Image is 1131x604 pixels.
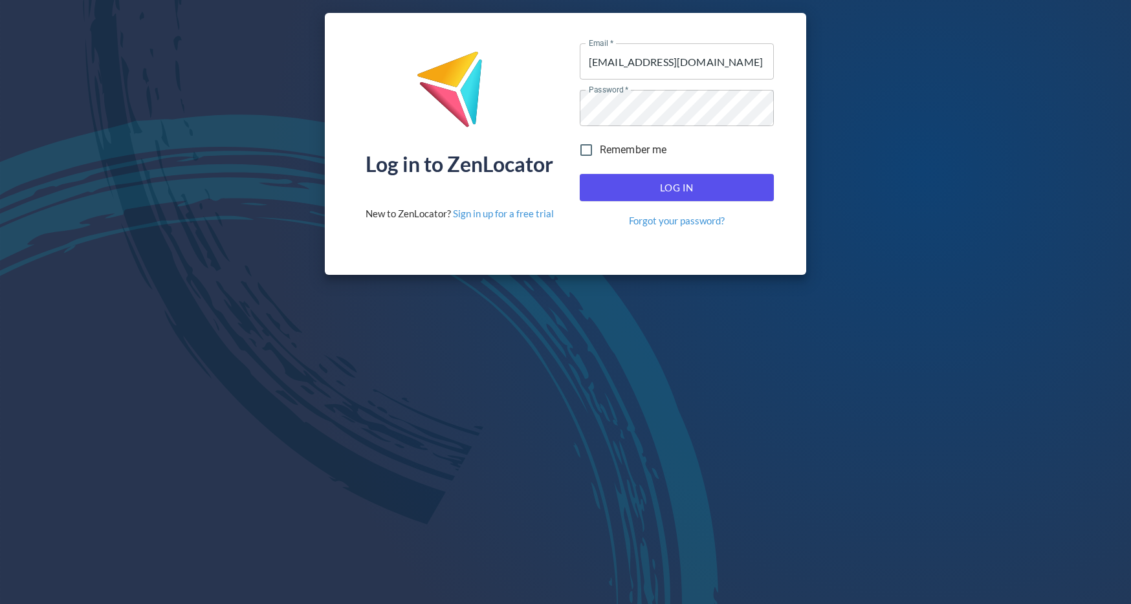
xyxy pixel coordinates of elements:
div: New to ZenLocator? [366,207,554,221]
a: Sign in up for a free trial [453,208,554,219]
div: Log in to ZenLocator [366,154,553,175]
span: Remember me [600,142,667,158]
button: Log In [580,174,774,201]
a: Forgot your password? [629,214,725,228]
img: ZenLocator [416,50,503,138]
input: name@company.com [580,43,774,80]
span: Log In [594,179,760,196]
